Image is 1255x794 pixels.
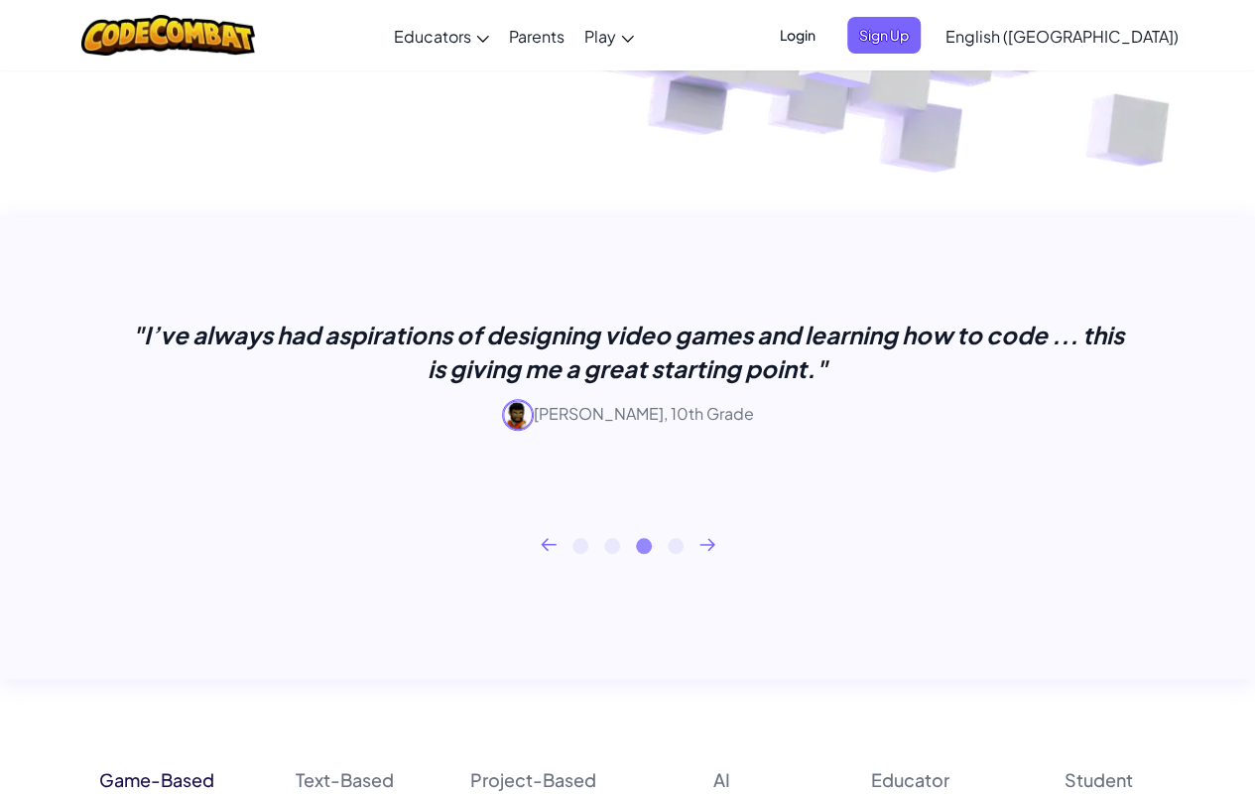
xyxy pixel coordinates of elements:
img: CodeCombat logo [81,15,255,56]
div: Student [1065,768,1133,792]
a: Parents [499,9,574,63]
a: Educators [384,9,499,63]
button: 1 [572,538,588,554]
button: 4 [668,538,684,554]
a: Play [574,9,644,63]
img: avatar [502,399,534,431]
span: Play [584,26,616,47]
button: Login [768,17,827,54]
button: Sign Up [847,17,921,54]
button: 2 [604,538,620,554]
button: 3 [636,538,652,554]
span: Educators [394,26,471,47]
div: Game-Based [99,768,214,792]
div: Project-Based [470,768,596,792]
a: English ([GEOGRAPHIC_DATA]) [936,9,1189,63]
div: Educator [871,768,949,792]
div: Text-Based [296,768,394,792]
span: English ([GEOGRAPHIC_DATA]) [945,26,1179,47]
p: [PERSON_NAME], 10th Grade [132,399,1124,431]
p: "I’ve always had aspirations of designing video games and learning how to code ... this is giving... [132,318,1124,385]
div: AI [713,768,730,792]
